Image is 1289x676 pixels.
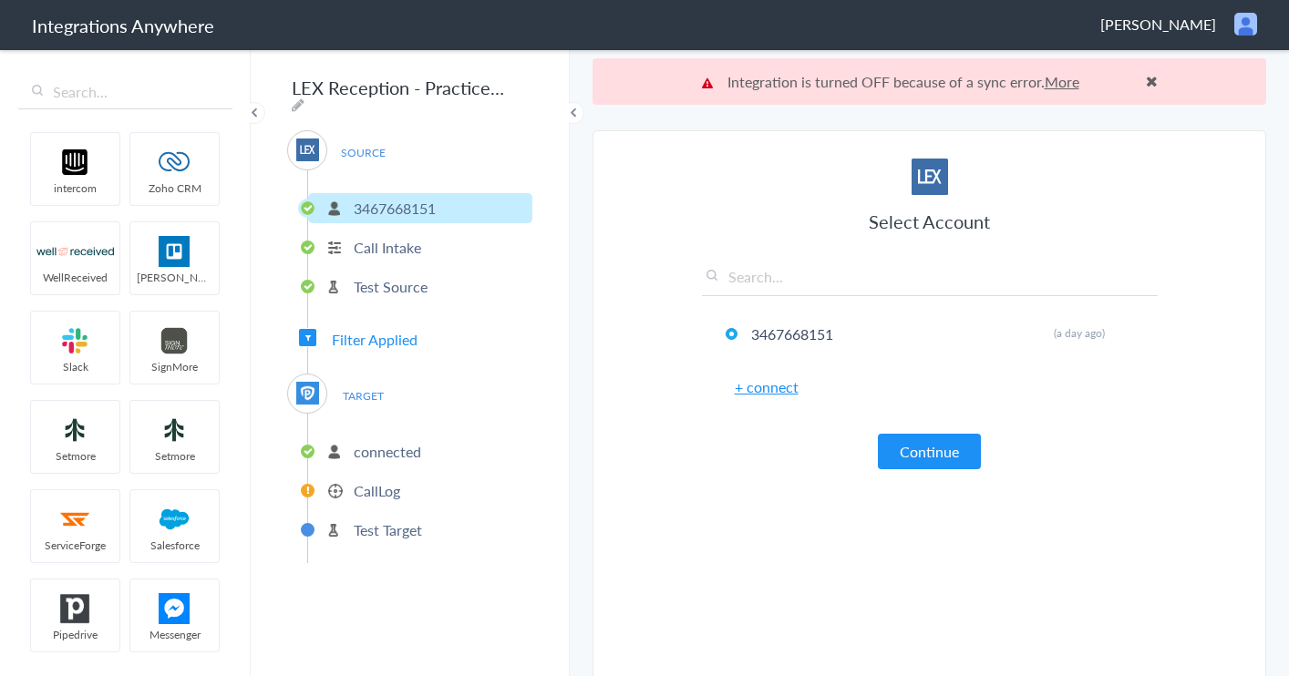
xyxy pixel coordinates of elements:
img: panther.jpg [296,382,319,405]
span: Slack [31,359,119,374]
span: Filter Applied [332,329,418,350]
img: wr-logo.svg [36,236,114,267]
span: ServiceForge [31,538,119,553]
p: 3467668151 [354,198,436,219]
p: Integration is turned OFF because of a sync error. [702,71,1158,92]
img: trello.png [136,236,213,267]
img: FBM.png [136,593,213,624]
p: Test Target [354,519,422,540]
span: Messenger [130,627,219,642]
p: Call Intake [354,237,421,258]
img: signmore-logo.png [136,325,213,356]
button: Continue [878,434,981,469]
img: lex-app-logo.svg [912,159,948,195]
img: serviceforge-icon.png [36,504,114,535]
span: intercom [31,180,119,196]
img: intercom-logo.svg [36,147,114,178]
input: Search... [18,75,232,109]
img: setmoreNew.jpg [136,415,213,446]
img: slack-logo.svg [36,325,114,356]
span: Setmore [130,448,219,464]
p: Test Source [354,276,428,297]
span: [PERSON_NAME] [130,270,219,285]
span: Salesforce [130,538,219,553]
img: salesforce-logo.svg [136,504,213,535]
a: More [1045,71,1079,92]
span: SOURCE [328,140,397,165]
p: connected [354,441,421,462]
span: Zoho CRM [130,180,219,196]
h1: Integrations Anywhere [32,13,214,38]
a: + connect [735,376,799,397]
h3: Select Account [702,209,1158,234]
span: Setmore [31,448,119,464]
span: Pipedrive [31,627,119,642]
img: user.png [1234,13,1257,36]
p: CallLog [354,480,400,501]
span: (a day ago) [1054,325,1105,341]
img: pipedrive.png [36,593,114,624]
span: WellReceived [31,270,119,285]
input: Search... [702,266,1158,296]
span: [PERSON_NAME] [1100,14,1216,35]
img: setmoreNew.jpg [36,415,114,446]
span: SignMore [130,359,219,374]
img: lex-app-logo.svg [296,138,319,161]
img: zoho-logo.svg [136,147,213,178]
span: TARGET [328,384,397,408]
